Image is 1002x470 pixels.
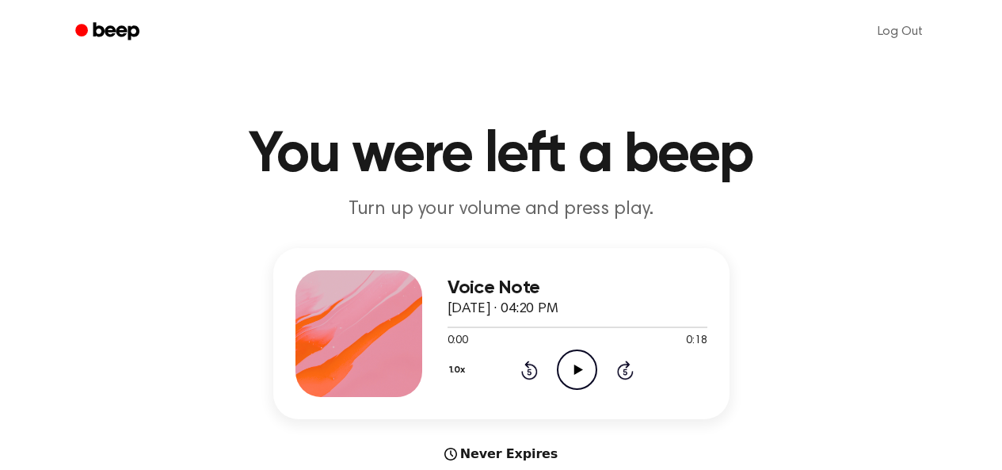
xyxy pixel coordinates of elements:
[448,357,471,384] button: 1.0x
[448,302,558,316] span: [DATE] · 04:20 PM
[96,127,907,184] h1: You were left a beep
[197,197,806,223] p: Turn up your volume and press play.
[448,277,707,299] h3: Voice Note
[862,13,939,51] a: Log Out
[64,17,154,48] a: Beep
[686,333,707,350] span: 0:18
[273,445,730,464] div: Never Expires
[448,333,468,350] span: 0:00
